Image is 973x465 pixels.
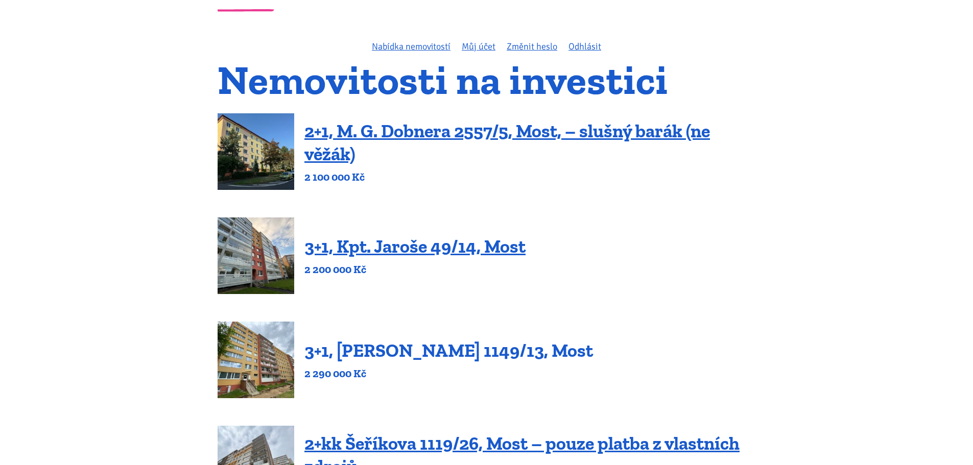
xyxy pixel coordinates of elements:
p: 2 100 000 Kč [304,170,755,184]
a: Můj účet [462,41,495,52]
a: Odhlásit [568,41,601,52]
p: 2 290 000 Kč [304,366,593,381]
a: 3+1, [PERSON_NAME] 1149/13, Most [304,339,593,361]
p: 2 200 000 Kč [304,262,526,277]
a: Změnit heslo [507,41,557,52]
a: 3+1, Kpt. Jaroše 49/14, Most [304,235,526,257]
a: Nabídka nemovitostí [372,41,450,52]
h1: Nemovitosti na investici [218,63,755,97]
a: 2+1, M. G. Dobnera 2557/5, Most, – slušný barák (ne věžák) [304,120,710,165]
